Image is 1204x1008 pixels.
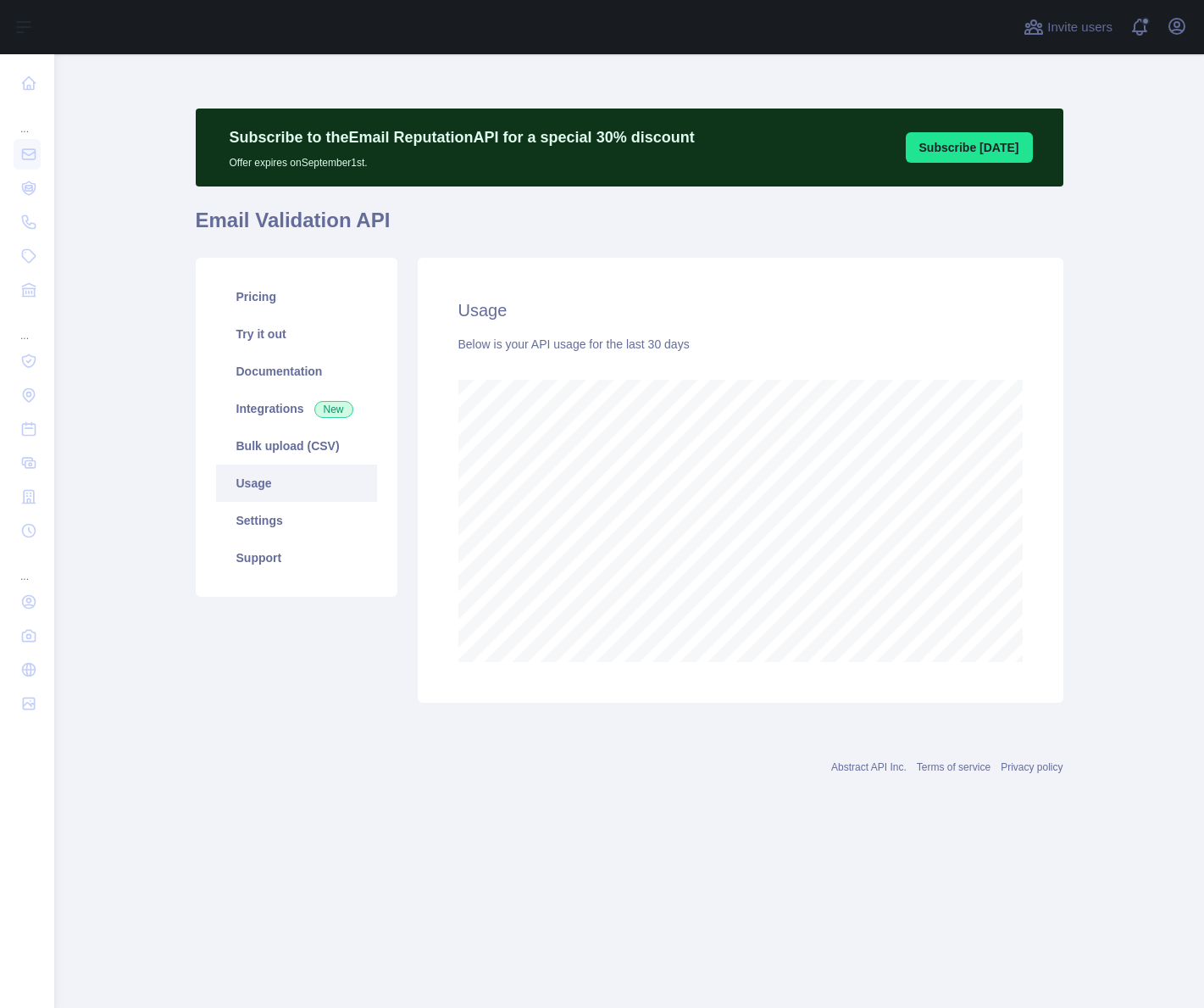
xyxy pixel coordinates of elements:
[216,539,377,576] a: Support
[14,309,41,342] div: ...
[831,761,907,773] a: Abstract API Inc.
[917,761,990,773] a: Terms of service
[1020,14,1116,41] button: Invite users
[458,336,1023,353] div: Below is your API usage for the last 30 days
[216,390,377,427] a: Integrations New
[230,125,695,149] p: Subscribe to the Email Reputation API for a special 30 % discount
[458,298,1023,322] h2: Usage
[314,401,353,418] span: New
[906,132,1033,163] button: Subscribe [DATE]
[1047,18,1112,37] span: Invite users
[216,465,377,502] a: Usage
[216,353,377,390] a: Documentation
[216,278,377,315] a: Pricing
[196,207,1063,248] h1: Email Validation API
[216,427,377,465] a: Bulk upload (CSV)
[216,502,377,539] a: Settings
[14,549,41,583] div: ...
[216,315,377,353] a: Try it out
[1001,761,1063,773] a: Privacy policy
[230,149,695,170] p: Offer expires on September 1st.
[14,102,41,136] div: ...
